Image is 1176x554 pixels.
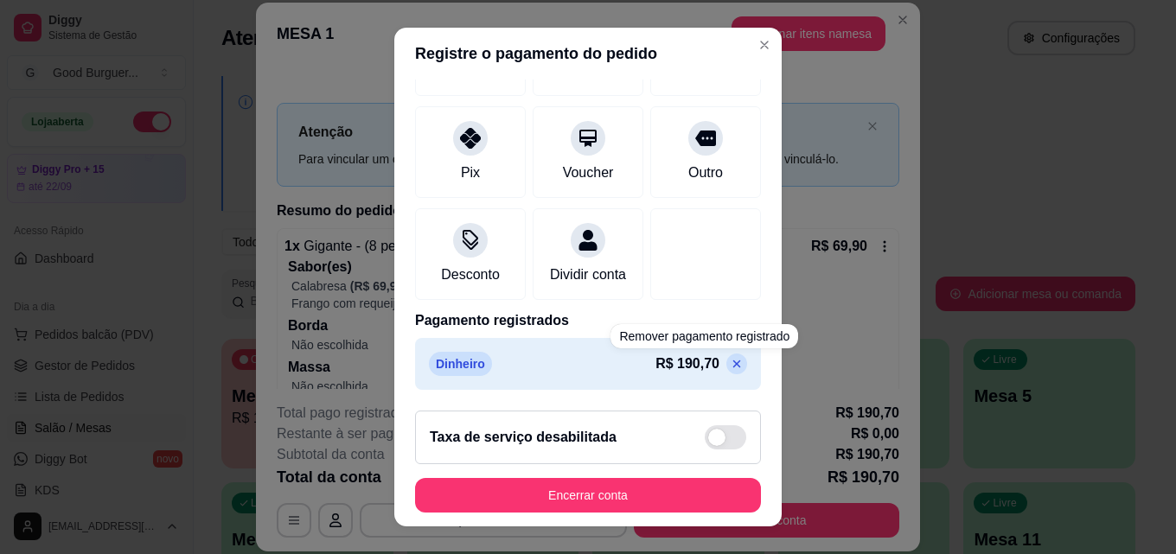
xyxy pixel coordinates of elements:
button: Close [751,31,778,59]
div: Pix [461,162,480,183]
button: Encerrar conta [415,478,761,513]
header: Registre o pagamento do pedido [394,28,782,80]
h2: Taxa de serviço desabilitada [430,427,617,448]
div: Outro [688,162,723,183]
div: Desconto [441,264,500,285]
div: Voucher [563,162,614,183]
div: Dividir conta [550,264,626,285]
p: Pagamento registrados [415,310,761,331]
p: Dinheiro [429,352,492,376]
div: Remover pagamento registrado [610,324,798,348]
p: R$ 190,70 [655,353,719,374]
